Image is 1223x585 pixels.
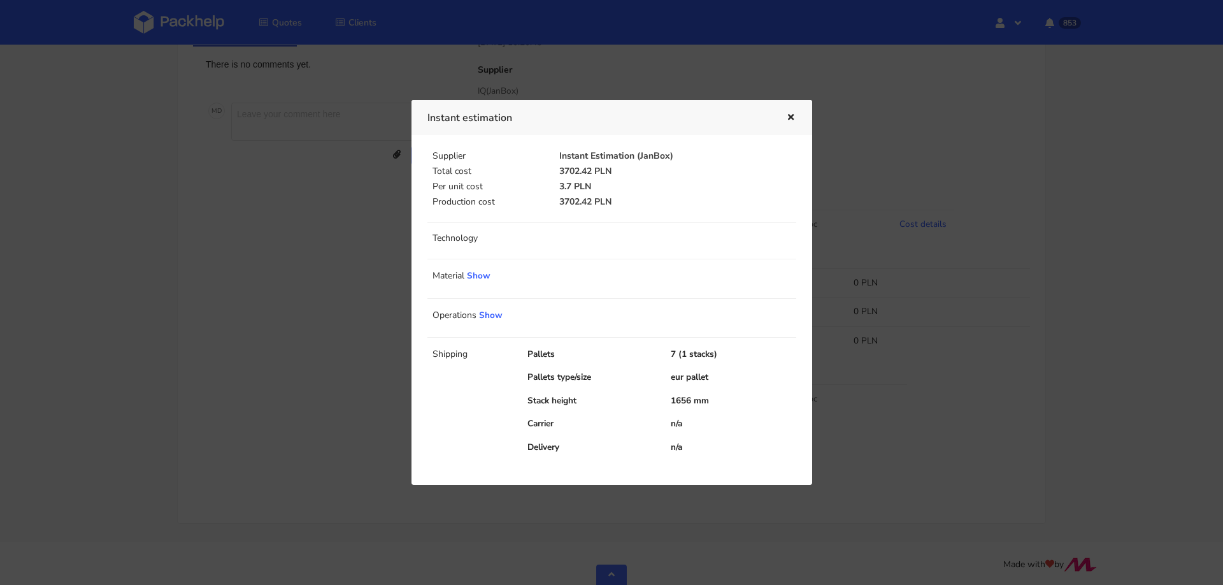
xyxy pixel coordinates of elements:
span: Shipping [433,348,468,360]
p: Per unit cost [433,182,545,192]
a: Show [467,270,490,282]
p: 3702.42 PLN [559,166,796,177]
div: 7 (1 stacks) [662,348,805,361]
div: n/a [662,417,805,430]
p: Technology [433,233,799,243]
div: Stack height [519,394,662,407]
div: Delivery [519,441,662,454]
div: 1656 mm [662,394,805,407]
div: eur pallet [662,371,805,384]
p: 3.7 PLN [559,182,796,192]
div: Pallets [519,348,662,361]
p: Production cost [433,197,545,207]
p: 3702.42 PLN [559,197,796,207]
a: Show [479,309,503,321]
div: n/a [662,441,805,454]
p: Instant Estimation (JanBox) [559,151,796,161]
p: Supplier [433,151,545,161]
span: Material [433,270,464,282]
span: Operations [433,309,476,321]
div: Carrier [519,417,662,430]
h3: Instant estimation [427,109,767,127]
div: Pallets type/size [519,371,662,384]
p: Total cost [433,166,545,177]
